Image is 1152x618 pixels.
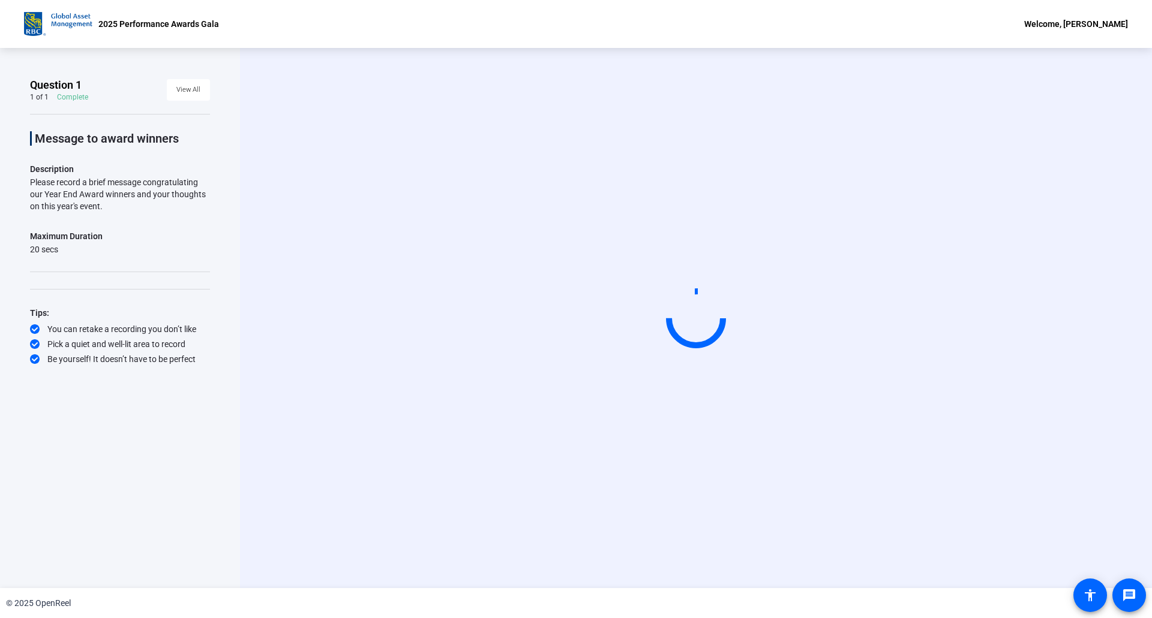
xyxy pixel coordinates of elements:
[30,162,210,176] p: Description
[1024,17,1128,31] div: Welcome, [PERSON_NAME]
[30,92,49,102] div: 1 of 1
[30,338,210,350] div: Pick a quiet and well-lit area to record
[35,131,210,146] p: Message to award winners
[1122,588,1136,602] mat-icon: message
[30,243,103,255] div: 20 secs
[176,81,200,99] span: View All
[30,229,103,243] div: Maximum Duration
[24,12,92,36] img: OpenReel logo
[30,353,210,365] div: Be yourself! It doesn’t have to be perfect
[30,306,210,320] div: Tips:
[30,323,210,335] div: You can retake a recording you don’t like
[6,597,71,610] div: © 2025 OpenReel
[1083,588,1097,602] mat-icon: accessibility
[98,17,219,31] p: 2025 Performance Awards Gala
[30,78,82,92] span: Question 1
[30,176,210,212] div: Please record a brief message congratulating our Year End Award winners and your thoughts on this...
[57,92,88,102] div: Complete
[167,79,210,101] button: View All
